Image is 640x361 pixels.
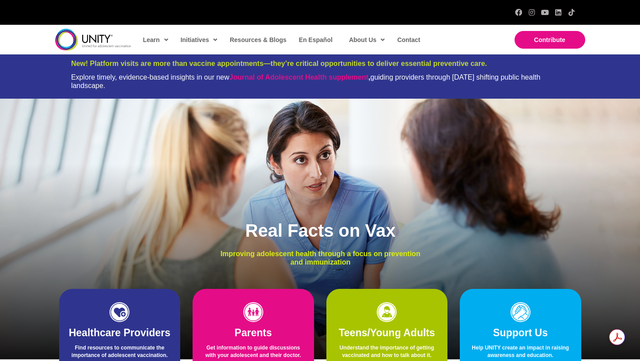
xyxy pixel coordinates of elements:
[397,36,420,43] span: Contact
[393,30,424,50] a: Contact
[555,9,562,16] a: LinkedIn
[295,30,336,50] a: En Español
[71,60,487,67] span: New! Platform visits are more than vaccine appointments—they’re critical opportunities to deliver...
[110,302,129,322] img: icon-HCP-1
[528,9,535,16] a: Instagram
[568,9,575,16] a: TikTok
[515,31,585,49] a: Contribute
[542,9,549,16] a: YouTube
[229,73,368,81] a: Journal of Adolescent Health supplement
[299,36,333,43] span: En Español
[469,326,572,340] h2: Support Us
[201,326,305,340] h2: Parents
[245,221,395,240] span: Real Facts on Vax
[143,33,168,46] span: Learn
[55,29,131,50] img: unity-logo-dark
[335,326,439,340] h2: Teens/Young Adults
[243,302,263,322] img: icon-parents-1
[225,30,290,50] a: Resources & Blogs
[377,302,397,322] img: icon-teens-1
[229,73,370,81] strong: ,
[515,9,522,16] a: Facebook
[181,33,218,46] span: Initiatives
[68,326,172,340] h2: Healthcare Providers
[511,302,530,322] img: icon-support-1
[214,250,427,266] p: Improving adolescent health through a focus on prevention and immunization
[71,73,569,90] div: Explore timely, evidence-based insights in our new guiding providers through [DATE] shifting publ...
[230,36,286,43] span: Resources & Blogs
[349,33,385,46] span: About Us
[534,36,565,43] span: Contribute
[345,30,388,50] a: About Us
